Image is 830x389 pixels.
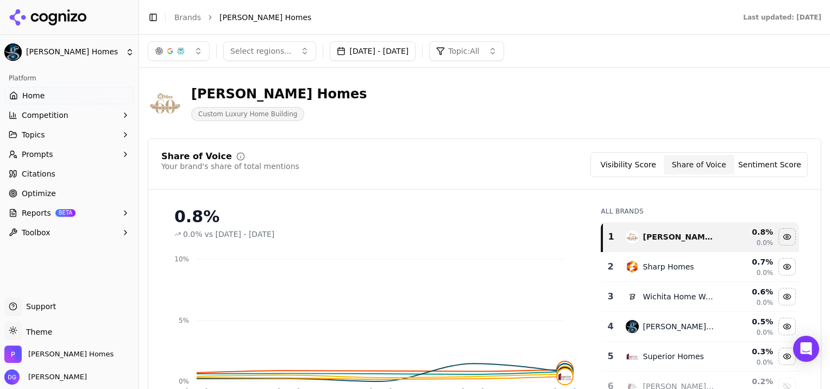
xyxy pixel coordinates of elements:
span: vs [DATE] - [DATE] [205,229,275,240]
button: [DATE] - [DATE] [330,41,416,61]
div: Wichita Home Works [643,291,715,302]
tr: 1nies homes[PERSON_NAME] Homes0.8%0.0%Hide nies homes data [602,222,799,252]
div: 0.2 % [723,376,773,387]
span: Home [22,90,45,101]
button: Hide sharp homes data [778,258,796,275]
span: 0.0% [757,239,774,247]
div: Your brand's share of total mentions [161,161,299,172]
span: 0.0% [757,298,774,307]
div: 0.6 % [723,286,773,297]
div: 0.5 % [723,316,773,327]
div: 1 [607,230,614,243]
span: Paul Gray Homes [28,349,114,359]
button: Open organization switcher [4,346,114,363]
span: Theme [22,328,52,336]
button: Visibility Score [593,155,664,174]
tspan: 0% [179,378,189,385]
img: nies homes [557,362,573,377]
img: superior homes [626,350,639,363]
span: Citations [22,168,55,179]
span: 0.0% [183,229,203,240]
div: All Brands [601,207,799,216]
span: Topics [22,129,45,140]
span: [PERSON_NAME] Homes [26,47,121,57]
tspan: 5% [179,317,189,324]
span: Optimize [22,188,56,199]
img: wichita home works [626,290,639,303]
tr: 3wichita home worksWichita Home Works0.6%0.0%Hide wichita home works data [602,282,799,312]
img: nies homes [626,230,639,243]
a: Brands [174,13,201,22]
tspan: 10% [174,255,189,263]
span: [PERSON_NAME] [24,372,87,382]
div: 3 [606,290,614,303]
button: Toolbox [4,224,134,241]
div: 0.8 % [723,227,773,237]
button: Share of Voice [664,155,734,174]
div: 5 [606,350,614,363]
div: 2 [606,260,614,273]
div: [PERSON_NAME] Homes [643,231,715,242]
span: Prompts [22,149,53,160]
img: superior homes [557,369,573,384]
img: wichita home works [557,365,573,380]
a: Citations [4,165,134,183]
a: Optimize [4,185,134,202]
img: paul gray homes [557,367,573,382]
div: Share of Voice [161,152,232,161]
span: Reports [22,208,51,218]
span: BETA [55,209,76,217]
span: Toolbox [22,227,51,238]
tr: 5superior homesSuperior Homes0.3%0.0%Hide superior homes data [602,342,799,372]
a: Home [4,87,134,104]
button: Hide paul gray homes data [778,318,796,335]
img: nies homes [148,86,183,121]
button: Prompts [4,146,134,163]
span: Support [22,301,56,312]
button: Hide wichita home works data [778,288,796,305]
span: Select regions... [230,46,292,57]
tr: 4paul gray homes[PERSON_NAME] Homes0.5%0.0%Hide paul gray homes data [602,312,799,342]
div: Last updated: [DATE] [743,13,821,22]
button: Hide nies homes data [778,228,796,246]
span: 0.0% [757,268,774,277]
button: Sentiment Score [734,155,805,174]
span: Custom Luxury Home Building [191,107,304,121]
img: Denise Gray [4,369,20,385]
span: 0.0% [757,358,774,367]
div: Platform [4,70,134,87]
button: Topics [4,126,134,143]
button: Open user button [4,369,87,385]
div: [PERSON_NAME] Homes [643,321,715,332]
div: 4 [606,320,614,333]
div: Superior Homes [643,351,704,362]
span: 0.0% [757,328,774,337]
div: [PERSON_NAME] Homes [191,85,367,103]
span: [PERSON_NAME] Homes [219,12,311,23]
button: Competition [4,106,134,124]
nav: breadcrumb [174,12,721,23]
img: sharp homes [626,260,639,273]
button: Hide superior homes data [778,348,796,365]
img: Paul Gray Homes [4,346,22,363]
div: Sharp Homes [643,261,694,272]
img: paul gray homes [626,320,639,333]
div: 0.7 % [723,256,773,267]
span: Competition [22,110,68,121]
div: Open Intercom Messenger [793,336,819,362]
img: Paul Gray Homes [4,43,22,61]
span: Topic: All [448,46,479,57]
div: 0.3 % [723,346,773,357]
button: ReportsBETA [4,204,134,222]
div: 0.8% [174,207,579,227]
tr: 2sharp homesSharp Homes0.7%0.0%Hide sharp homes data [602,252,799,282]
